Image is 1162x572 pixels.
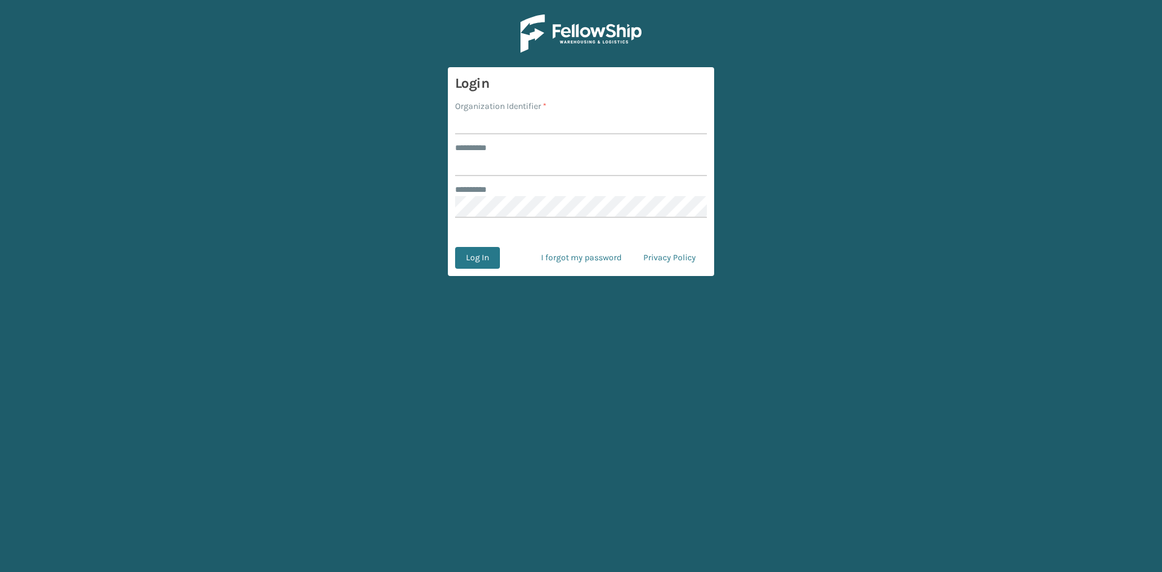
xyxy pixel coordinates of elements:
label: Organization Identifier [455,100,547,113]
img: Logo [520,15,642,53]
button: Log In [455,247,500,269]
a: Privacy Policy [632,247,707,269]
h3: Login [455,74,707,93]
a: I forgot my password [530,247,632,269]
